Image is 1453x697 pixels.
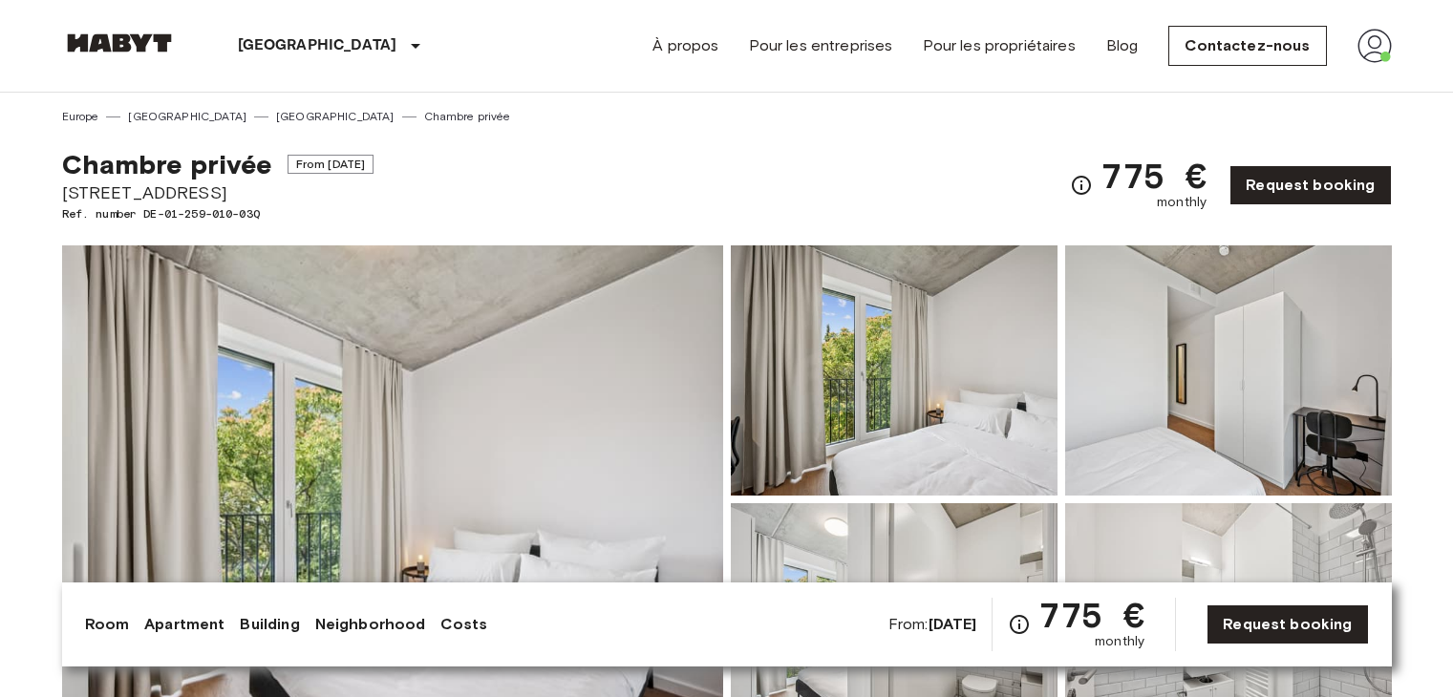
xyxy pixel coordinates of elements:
[1065,245,1392,496] img: Picture of unit DE-01-259-010-03Q
[62,205,374,222] span: Ref. number DE-01-259-010-03Q
[731,245,1058,496] img: Picture of unit DE-01-259-010-03Q
[1100,158,1207,193] span: 775 €
[749,34,892,57] a: Pour les entreprises
[62,108,99,125] a: Europe
[440,613,487,636] a: Costs
[1168,26,1326,66] a: Contactez-nous
[238,34,397,57] p: [GEOGRAPHIC_DATA]
[1229,165,1391,205] a: Request booking
[1095,632,1144,651] span: monthly
[62,180,374,205] span: [STREET_ADDRESS]
[1106,34,1139,57] a: Blog
[923,34,1075,57] a: Pour les propriétaires
[1008,613,1031,636] svg: Check cost overview for full price breakdown. Please note that discounts apply to new joiners onl...
[315,613,426,636] a: Neighborhood
[652,34,718,57] a: À propos
[929,615,977,633] b: [DATE]
[424,108,511,125] a: Chambre privée
[62,33,177,53] img: Habyt
[1038,598,1144,632] span: 775 €
[288,155,374,174] span: From [DATE]
[240,613,299,636] a: Building
[85,613,130,636] a: Room
[128,108,246,125] a: [GEOGRAPHIC_DATA]
[62,148,272,180] span: Chambre privée
[888,614,977,635] span: From:
[1207,604,1368,644] a: Request booking
[1157,193,1207,212] span: monthly
[1357,29,1392,63] img: avatar
[144,613,224,636] a: Apartment
[1070,174,1093,197] svg: Check cost overview for full price breakdown. Please note that discounts apply to new joiners onl...
[276,108,395,125] a: [GEOGRAPHIC_DATA]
